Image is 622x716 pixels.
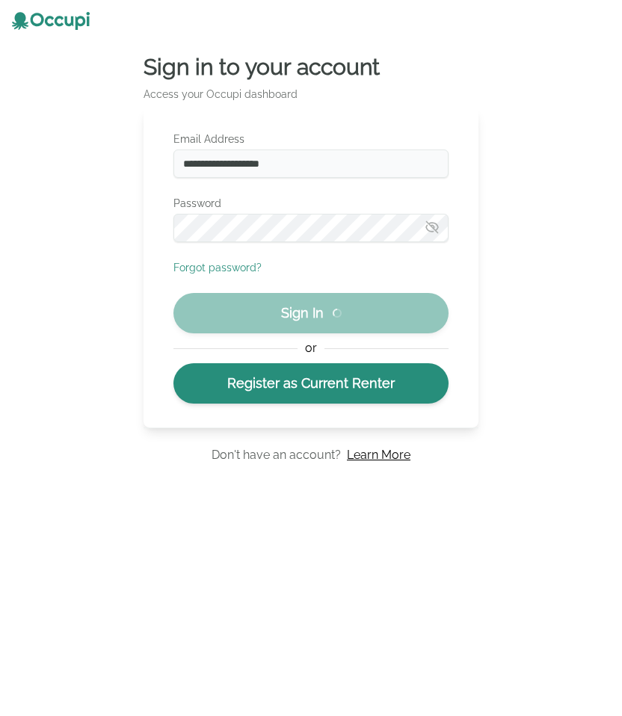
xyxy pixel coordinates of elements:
span: or [298,339,324,357]
label: Email Address [173,132,449,146]
a: Register as Current Renter [173,363,449,404]
label: Password [173,196,449,211]
a: Learn More [347,446,410,464]
p: Don't have an account? [212,446,341,464]
button: Forgot password? [173,260,262,275]
h2: Sign in to your account [144,54,478,81]
p: Access your Occupi dashboard [144,87,478,102]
